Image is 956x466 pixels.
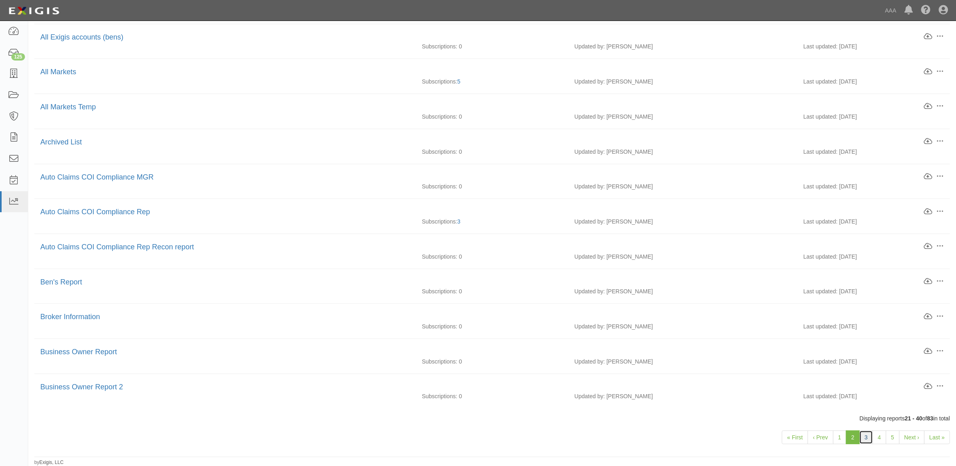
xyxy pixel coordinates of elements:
a: All Exigis accounts (bens) [40,33,123,41]
div: Subscriptions: 0 [416,253,569,261]
div: Updated by: [PERSON_NAME] [569,113,798,121]
a: Download [923,207,933,216]
div: All Markets [40,67,923,77]
div: Subscriptions: [416,77,569,86]
div: Subscriptions: 0 [416,322,569,330]
div: Updated by: [PERSON_NAME] [569,77,798,86]
a: 3 [859,430,873,444]
div: Last updated: [DATE] [798,357,950,366]
div: Business Owner Report 2 [40,382,923,393]
div: All Exigis accounts (bens) [40,32,923,43]
a: Last » [924,430,950,444]
div: Subscriptions: 0 [416,148,569,156]
div: Last updated: [DATE] [798,253,950,261]
a: Archived List [40,138,82,146]
small: by [34,459,64,466]
a: Auto Claims COI Compliance Rep Recon report [40,243,194,251]
a: Auto Claims COI Compliance Rep [40,208,150,216]
div: Last updated: [DATE] [798,42,950,50]
div: Subscriptions: 0 [416,392,569,400]
div: Updated by: [PERSON_NAME] [569,253,798,261]
div: Last updated: [DATE] [798,77,950,86]
a: Download [923,172,933,181]
div: Auto Claims COI Compliance Rep Recon report [40,242,923,253]
div: Updated by: [PERSON_NAME] [569,392,798,400]
a: 5 [886,430,900,444]
div: Updated by: [PERSON_NAME] [569,322,798,330]
a: Broker Information [40,313,100,321]
div: All Markets Temp [40,102,923,113]
b: 83 [927,415,933,422]
div: Displaying reports of in total [28,414,956,422]
div: Broker Information [40,312,923,322]
div: Subscriptions: 0 [416,42,569,50]
a: 3 [457,218,460,225]
a: Download [923,67,933,76]
div: Last updated: [DATE] [798,217,950,226]
img: logo-5460c22ac91f19d4615b14bd174203de0afe785f0fc80cf4dbbc73dc1793850b.png [6,4,62,18]
a: Download [923,102,933,111]
div: Last updated: [DATE] [798,392,950,400]
div: Business Owner Report [40,347,923,357]
i: Help Center - Complianz [921,6,931,15]
a: Exigis, LLC [40,460,64,465]
a: Download [923,382,933,391]
a: 4 [873,430,886,444]
div: Last updated: [DATE] [798,148,950,156]
div: Last updated: [DATE] [798,113,950,121]
div: Updated by: [PERSON_NAME] [569,148,798,156]
a: 2 [846,430,860,444]
a: Business Owner Report 2 [40,383,123,391]
div: Last updated: [DATE] [798,182,950,190]
div: Subscriptions: 0 [416,287,569,295]
div: Auto Claims COI Compliance Rep [40,207,923,217]
div: Updated by: [PERSON_NAME] [569,357,798,366]
div: Last updated: [DATE] [798,287,950,295]
div: Subscriptions: 0 [416,113,569,121]
a: 5 [457,78,460,85]
a: ‹ Prev [808,430,833,444]
div: Ben's Report [40,277,923,288]
a: Download [923,347,933,356]
a: AAA [881,2,900,19]
a: Download [923,277,933,286]
div: Subscriptions: 0 [416,357,569,366]
a: Ben's Report [40,278,82,286]
a: All Markets [40,68,76,76]
b: 21 - 40 [905,415,923,422]
a: Auto Claims COI Compliance MGR [40,173,154,181]
div: Updated by: [PERSON_NAME] [569,217,798,226]
div: Updated by: [PERSON_NAME] [569,42,798,50]
div: Last updated: [DATE] [798,322,950,330]
div: Archived List [40,137,923,148]
div: Subscriptions: 0 [416,182,569,190]
div: Updated by: [PERSON_NAME] [569,182,798,190]
a: All Markets Temp [40,103,96,111]
a: Download [923,312,933,321]
div: Auto Claims COI Compliance MGR [40,172,923,183]
div: Subscriptions: [416,217,569,226]
a: Download [923,137,933,146]
a: « First [782,430,808,444]
a: Business Owner Report [40,348,117,356]
div: 125 [11,53,25,61]
a: Download [923,242,933,251]
div: Updated by: [PERSON_NAME] [569,287,798,295]
a: Download [923,32,933,41]
a: Next › [899,430,925,444]
a: 1 [833,430,847,444]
